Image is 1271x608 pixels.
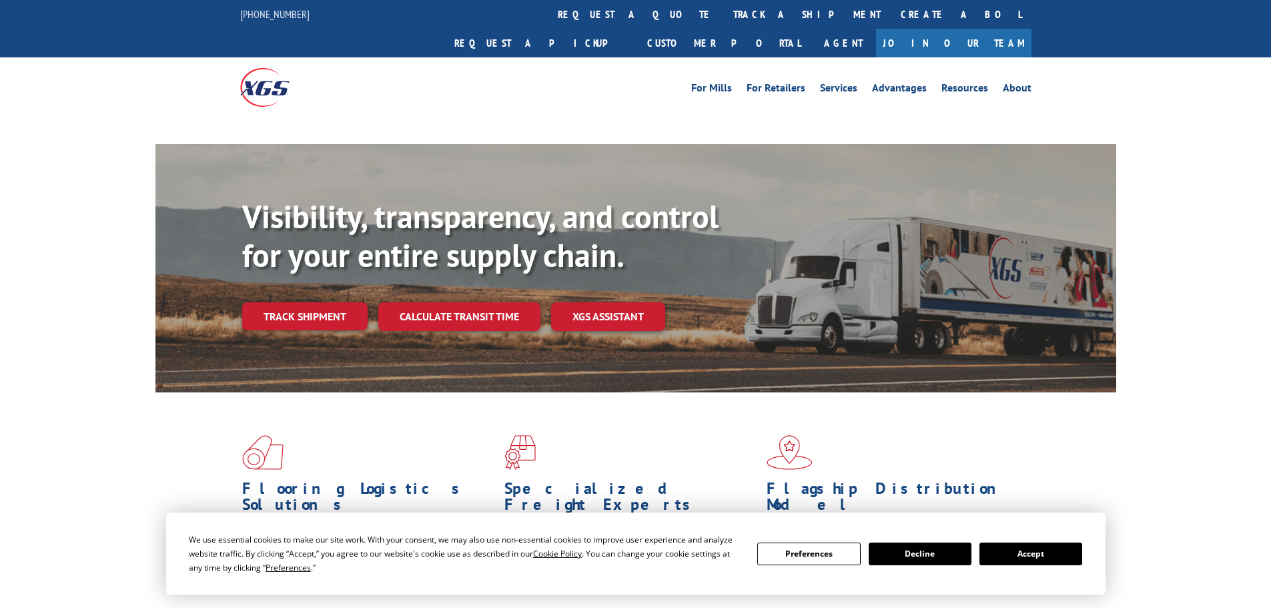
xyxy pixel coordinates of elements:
[811,29,876,57] a: Agent
[872,83,927,97] a: Advantages
[691,83,732,97] a: For Mills
[444,29,637,57] a: Request a pickup
[941,83,988,97] a: Resources
[876,29,1031,57] a: Join Our Team
[378,302,540,331] a: Calculate transit time
[242,196,719,276] b: Visibility, transparency, and control for your entire supply chain.
[504,435,536,470] img: xgs-icon-focused-on-flooring-red
[767,481,1019,519] h1: Flagship Distribution Model
[869,543,971,565] button: Decline
[189,533,741,575] div: We use essential cookies to make our site work. With your consent, we may also use non-essential ...
[166,513,1106,595] div: Cookie Consent Prompt
[551,302,665,331] a: XGS ASSISTANT
[820,83,857,97] a: Services
[242,302,368,330] a: Track shipment
[504,481,757,519] h1: Specialized Freight Experts
[240,7,310,21] a: [PHONE_NUMBER]
[1003,83,1031,97] a: About
[747,83,805,97] a: For Retailers
[757,543,860,565] button: Preferences
[242,435,284,470] img: xgs-icon-total-supply-chain-intelligence-red
[266,562,311,573] span: Preferences
[533,548,582,559] span: Cookie Policy
[637,29,811,57] a: Customer Portal
[979,543,1082,565] button: Accept
[242,481,494,519] h1: Flooring Logistics Solutions
[767,435,813,470] img: xgs-icon-flagship-distribution-model-red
